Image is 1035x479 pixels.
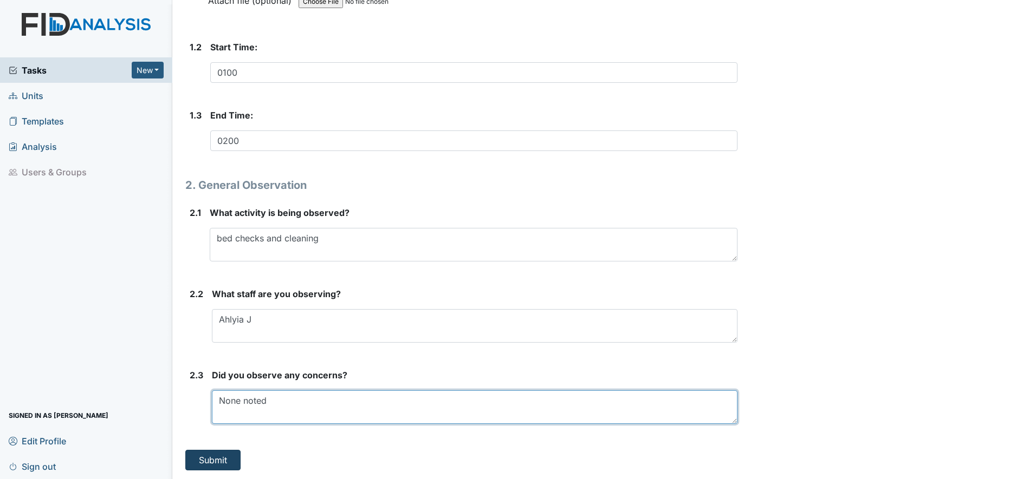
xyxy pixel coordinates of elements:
span: Templates [9,113,64,129]
span: Did you observe any concerns? [212,370,347,380]
a: Tasks [9,64,132,77]
h1: 2. General Observation [185,177,738,193]
span: Units [9,87,43,104]
label: 2.1 [190,206,201,219]
span: Analysis [9,138,57,155]
label: 2.2 [190,287,203,300]
button: New [132,62,164,78]
span: Edit Profile [9,432,66,449]
button: Submit [185,450,241,470]
label: 1.2 [190,41,202,54]
span: What staff are you observing? [212,288,341,299]
span: What activity is being observed? [210,207,350,218]
span: End Time: [210,110,253,121]
label: 2.3 [190,369,203,382]
span: Start Time: [210,42,257,53]
span: Sign out [9,458,56,475]
span: Signed in as [PERSON_NAME] [9,407,108,424]
label: 1.3 [190,109,202,122]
